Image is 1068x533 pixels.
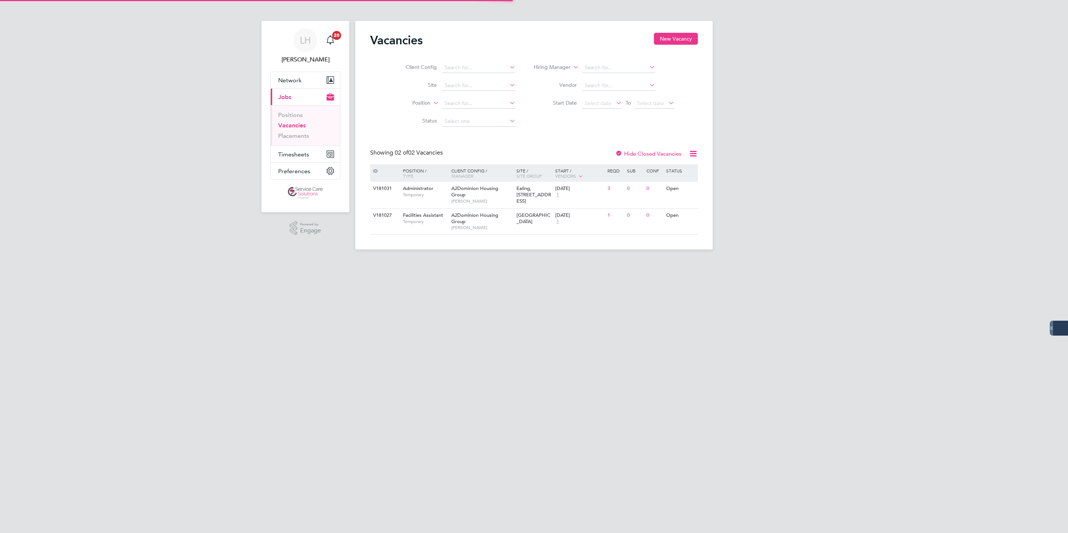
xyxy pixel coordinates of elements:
button: New Vacancy [654,33,698,45]
div: Start / [553,164,605,183]
label: Vendor [534,82,577,88]
input: Search for... [442,80,515,91]
span: [GEOGRAPHIC_DATA] [516,212,550,225]
label: Hiring Manager [528,64,570,71]
div: Client Config / [449,164,515,182]
span: Preferences [278,168,310,175]
span: Facilities Assistant [403,212,443,218]
span: Lewis Hodson [270,55,340,64]
span: 1 [555,192,560,198]
div: V181027 [371,209,397,222]
button: Preferences [271,163,340,179]
div: Sub [625,164,645,177]
span: A2Dominion Housing Group [451,212,498,225]
nav: Main navigation [261,21,349,212]
span: Manager [451,173,473,179]
a: Vacancies [278,122,306,129]
span: 02 Vacancies [395,149,443,156]
div: 0 [625,209,645,222]
input: Search for... [582,80,655,91]
span: Ealing, [STREET_ADDRESS] [516,185,551,204]
a: Placements [278,132,309,139]
div: ID [371,164,397,177]
div: [DATE] [555,212,604,219]
span: Site Group [516,173,542,179]
div: Site / [515,164,554,182]
div: Conf [645,164,664,177]
div: Jobs [271,105,340,146]
button: Jobs [271,89,340,105]
input: Search for... [442,63,515,73]
label: Client Config [394,64,437,70]
span: Vendors [555,173,576,179]
div: 1 [605,209,625,222]
a: 20 [323,28,338,52]
span: 1 [555,219,560,225]
input: Search for... [442,98,515,109]
input: Select one [442,116,515,127]
span: Select date [637,100,664,107]
h2: Vacancies [370,33,423,48]
div: Showing [370,149,444,157]
button: Timesheets [271,146,340,162]
div: Open [664,209,697,222]
a: Positions [278,111,303,118]
label: Position [388,99,430,107]
span: 02 of [395,149,408,156]
div: 0 [625,182,645,196]
div: 0 [645,182,664,196]
div: Position / [397,164,449,182]
a: Powered byEngage [290,221,321,235]
label: Start Date [534,99,577,106]
a: Go to home page [270,187,340,199]
input: Search for... [582,63,655,73]
span: Type [403,173,413,179]
div: 3 [605,182,625,196]
div: 0 [645,209,664,222]
span: To [623,98,633,108]
label: Status [394,117,437,124]
img: servicecare-logo-retina.png [288,187,323,199]
div: [DATE] [555,185,604,192]
span: Jobs [278,93,291,101]
button: Network [271,72,340,88]
label: Hide Closed Vacancies [615,150,681,157]
span: LH [300,35,311,45]
span: Administrator [403,185,433,191]
span: Engage [300,228,321,234]
div: V181031 [371,182,397,196]
span: Select date [585,100,611,107]
span: Timesheets [278,151,309,158]
span: Temporary [403,219,448,225]
span: [PERSON_NAME] [451,198,513,204]
div: Reqd [605,164,625,177]
span: Network [278,77,302,84]
span: A2Dominion Housing Group [451,185,498,198]
span: [PERSON_NAME] [451,225,513,231]
span: Temporary [403,192,448,198]
span: Powered by [300,221,321,228]
div: Open [664,182,697,196]
span: 20 [332,31,341,40]
div: Status [664,164,697,177]
label: Site [394,82,437,88]
a: LH[PERSON_NAME] [270,28,340,64]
